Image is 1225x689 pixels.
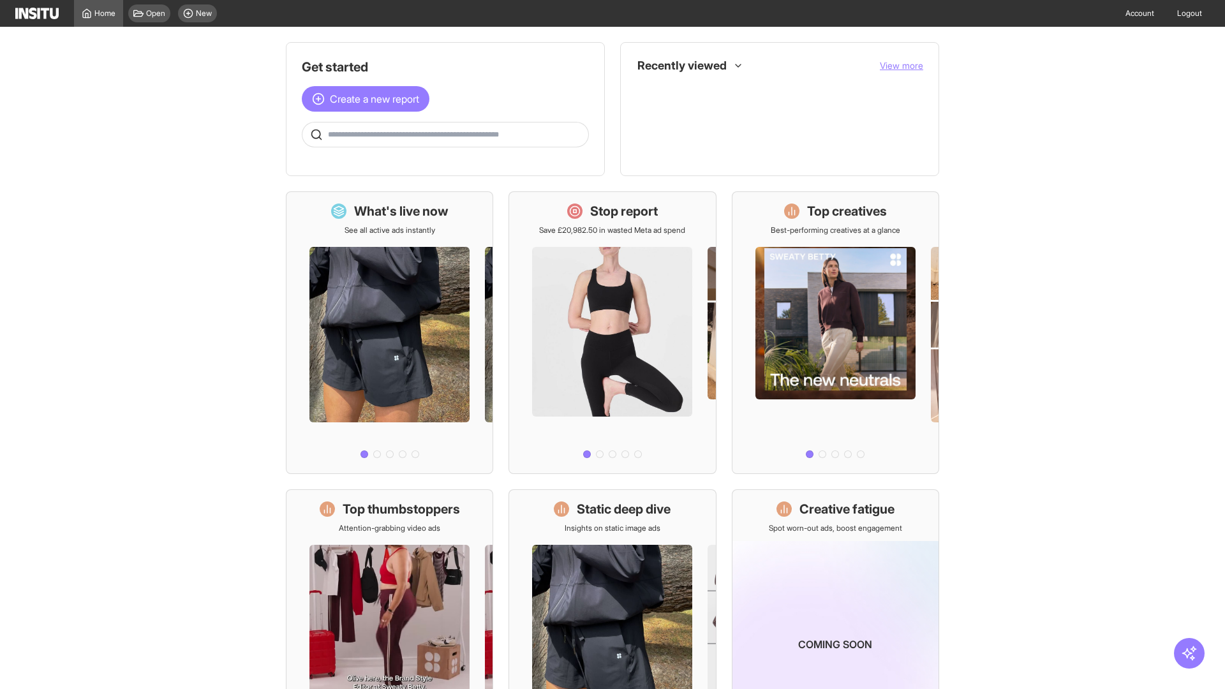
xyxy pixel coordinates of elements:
p: Best-performing creatives at a glance [771,225,900,235]
div: Insights [641,140,657,155]
div: Dashboard [641,112,657,127]
a: Stop reportSave £20,982.50 in wasted Meta ad spend [509,191,716,474]
h1: Static deep dive [577,500,671,518]
p: Insights on static image ads [565,523,660,533]
a: What's live nowSee all active ads instantly [286,191,493,474]
button: View more [880,59,923,72]
h1: Top creatives [807,202,887,220]
span: Static Deep Dive [664,86,913,96]
span: View more [880,60,923,71]
button: Create a new report [302,86,429,112]
h1: Top thumbstoppers [343,500,460,518]
span: New [196,8,212,19]
a: Top creativesBest-performing creatives at a glance [732,191,939,474]
div: Insights [641,84,657,99]
p: Attention-grabbing video ads [339,523,440,533]
span: What's live now [664,114,718,124]
h1: Get started [302,58,589,76]
h1: What's live now [354,202,449,220]
span: Top thumbstoppers [664,142,732,152]
h1: Stop report [590,202,658,220]
span: What's live now [664,114,913,124]
p: Save £20,982.50 in wasted Meta ad spend [539,225,685,235]
img: Logo [15,8,59,19]
span: Static Deep Dive [664,86,721,96]
p: See all active ads instantly [345,225,435,235]
span: Open [146,8,165,19]
span: Create a new report [330,91,419,107]
span: Top thumbstoppers [664,142,913,152]
span: Home [94,8,115,19]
